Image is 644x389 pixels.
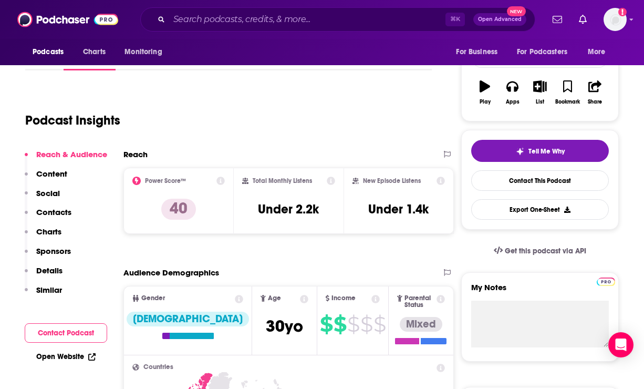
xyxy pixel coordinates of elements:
[268,295,281,302] span: Age
[575,11,591,28] a: Show notifications dropdown
[25,188,60,208] button: Social
[555,99,580,105] div: Bookmark
[400,317,442,332] div: Mixed
[161,199,196,220] p: 40
[123,268,219,278] h2: Audience Demographics
[536,99,544,105] div: List
[169,11,445,28] input: Search podcasts, credits, & more...
[404,295,435,309] span: Parental Status
[266,316,303,336] span: 30 yo
[25,207,71,227] button: Contacts
[36,285,62,295] p: Similar
[83,45,106,59] span: Charts
[588,45,606,59] span: More
[597,278,615,286] img: Podchaser Pro
[445,13,465,26] span: ⌘ K
[580,42,619,62] button: open menu
[516,147,524,156] img: tell me why sparkle
[506,99,520,105] div: Apps
[36,352,96,361] a: Open Website
[471,74,498,111] button: Play
[25,285,62,304] button: Similar
[608,332,633,357] div: Open Intercom Messenger
[33,45,64,59] span: Podcasts
[548,11,566,28] a: Show notifications dropdown
[25,42,77,62] button: open menu
[363,177,421,185] h2: New Episode Listens
[145,177,186,185] h2: Power Score™
[25,323,107,343] button: Contact Podcast
[258,201,319,217] h3: Under 2.2k
[253,177,312,185] h2: Total Monthly Listens
[76,42,112,62] a: Charts
[36,265,63,275] p: Details
[25,246,71,265] button: Sponsors
[604,8,627,31] span: Logged in as EvolveMKD
[471,282,609,301] label: My Notes
[25,112,120,128] h1: Podcast Insights
[588,99,602,105] div: Share
[36,169,67,179] p: Content
[331,295,356,302] span: Income
[36,188,60,198] p: Social
[36,149,107,159] p: Reach & Audience
[480,99,491,105] div: Play
[17,9,118,29] img: Podchaser - Follow, Share and Rate Podcasts
[604,8,627,31] button: Show profile menu
[25,265,63,285] button: Details
[127,312,249,326] div: [DEMOGRAPHIC_DATA]
[141,295,165,302] span: Gender
[526,74,554,111] button: List
[505,247,586,255] span: Get this podcast via API
[36,246,71,256] p: Sponsors
[478,17,522,22] span: Open Advanced
[456,45,497,59] span: For Business
[143,364,173,371] span: Countries
[36,207,71,217] p: Contacts
[347,316,359,333] span: $
[554,74,581,111] button: Bookmark
[123,149,148,159] h2: Reach
[373,316,386,333] span: $
[36,227,61,237] p: Charts
[140,7,535,32] div: Search podcasts, credits, & more...
[517,45,567,59] span: For Podcasters
[117,42,175,62] button: open menu
[25,227,61,246] button: Charts
[471,199,609,220] button: Export One-Sheet
[471,170,609,191] a: Contact This Podcast
[449,42,511,62] button: open menu
[368,201,429,217] h3: Under 1.4k
[597,276,615,286] a: Pro website
[507,6,526,16] span: New
[498,74,526,111] button: Apps
[25,169,67,188] button: Content
[618,8,627,16] svg: Add a profile image
[581,74,609,111] button: Share
[528,147,565,156] span: Tell Me Why
[320,316,333,333] span: $
[25,149,107,169] button: Reach & Audience
[510,42,583,62] button: open menu
[471,140,609,162] button: tell me why sparkleTell Me Why
[124,45,162,59] span: Monitoring
[485,238,595,264] a: Get this podcast via API
[604,8,627,31] img: User Profile
[334,316,346,333] span: $
[473,13,526,26] button: Open AdvancedNew
[360,316,372,333] span: $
